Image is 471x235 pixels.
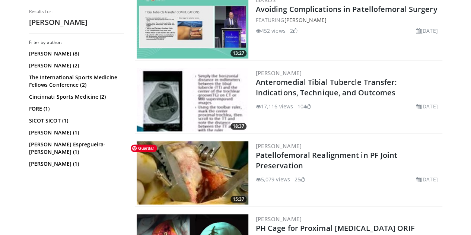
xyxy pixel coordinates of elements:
[137,141,248,204] a: 15:37
[29,93,122,101] a: Cincinnati Sports Medicine (2)
[256,102,293,110] li: 17,116 views
[416,175,438,183] li: [DATE]
[29,9,124,15] p: Results for:
[256,215,302,223] a: [PERSON_NAME]
[29,39,124,45] h3: Filter by author:
[256,16,441,24] div: FEATURING
[256,223,415,233] a: PH Cage for Proximal [MEDICAL_DATA] ORIF
[29,74,122,89] a: The International Sports Medicine Fellows Conference (2)
[256,150,398,171] a: Patellofemoral Realignment in PF Joint Preservation
[256,77,397,98] a: Anteromedial Tibial Tubercle Transfer: Indications, Technique, and Outcomes
[256,4,437,14] a: Avoiding Complications in Patellofemoral Surgery
[256,27,286,35] li: 452 views
[131,145,157,152] span: Guardar
[29,117,122,124] a: SICOT SICOT (1)
[29,141,122,156] a: [PERSON_NAME] Espregueira-[PERSON_NAME] (1)
[256,175,290,183] li: 5,079 views
[416,27,438,35] li: [DATE]
[29,105,122,112] a: FORE (1)
[29,50,122,57] a: [PERSON_NAME] (8)
[290,27,297,35] li: 2
[29,62,122,69] a: [PERSON_NAME] (2)
[137,68,248,131] img: Anteromedial_Tibial_Tubercle_Transfer_-for_Vumedi_7_10_1_100009132_2.jpg.300x170_q85_crop-smart_u...
[137,68,248,131] a: 18:37
[416,102,438,110] li: [DATE]
[295,175,305,183] li: 25
[256,142,302,150] a: [PERSON_NAME]
[29,160,122,168] a: [PERSON_NAME] (1)
[284,16,326,23] a: [PERSON_NAME]
[230,50,246,57] span: 13:27
[29,18,124,27] h2: [PERSON_NAME]
[256,69,302,77] a: [PERSON_NAME]
[230,123,246,130] span: 18:37
[29,129,122,136] a: [PERSON_NAME] (1)
[137,141,248,204] img: fulkerson_cart_1.png.300x170_q85_crop-smart_upscale.jpg
[230,196,246,203] span: 15:37
[297,102,311,110] li: 104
